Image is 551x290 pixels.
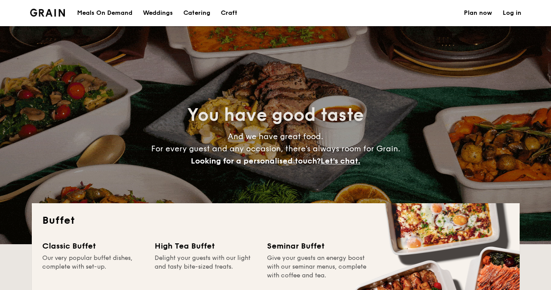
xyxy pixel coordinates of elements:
img: Grain [30,9,65,17]
span: You have good taste [187,105,364,126]
span: Looking for a personalised touch? [191,156,321,166]
div: High Tea Buffet [155,240,257,252]
span: Let's chat. [321,156,360,166]
div: Classic Buffet [42,240,144,252]
div: Delight your guests with our light and tasty bite-sized treats. [155,254,257,280]
span: And we have great food. For every guest and any occasion, there’s always room for Grain. [151,132,400,166]
h2: Buffet [42,214,509,228]
div: Give your guests an energy boost with our seminar menus, complete with coffee and tea. [267,254,369,280]
div: Our very popular buffet dishes, complete with set-up. [42,254,144,280]
a: Logotype [30,9,65,17]
div: Seminar Buffet [267,240,369,252]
